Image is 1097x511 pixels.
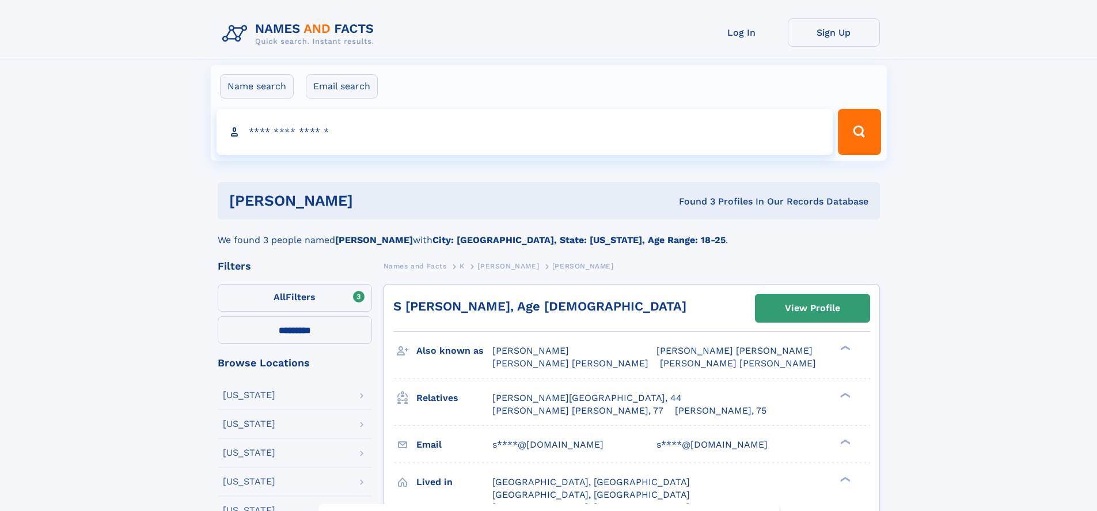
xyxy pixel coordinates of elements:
[660,358,816,369] span: [PERSON_NAME] [PERSON_NAME]
[492,489,690,500] span: [GEOGRAPHIC_DATA], [GEOGRAPHIC_DATA]
[477,262,539,270] span: [PERSON_NAME]
[223,391,275,400] div: [US_STATE]
[223,419,275,429] div: [US_STATE]
[218,358,372,368] div: Browse Locations
[838,109,880,155] button: Search Button
[552,262,614,270] span: [PERSON_NAME]
[218,219,880,247] div: We found 3 people named with .
[384,259,447,273] a: Names and Facts
[492,476,690,487] span: [GEOGRAPHIC_DATA], [GEOGRAPHIC_DATA]
[274,292,286,302] span: All
[837,475,851,483] div: ❯
[656,345,813,356] span: [PERSON_NAME] [PERSON_NAME]
[416,388,492,408] h3: Relatives
[785,295,840,321] div: View Profile
[217,109,833,155] input: search input
[788,18,880,47] a: Sign Up
[416,341,492,361] h3: Also known as
[218,261,372,271] div: Filters
[696,18,788,47] a: Log In
[492,404,663,417] a: [PERSON_NAME] [PERSON_NAME], 77
[223,477,275,486] div: [US_STATE]
[416,472,492,492] h3: Lived in
[837,391,851,399] div: ❯
[223,448,275,457] div: [US_STATE]
[837,438,851,445] div: ❯
[432,234,726,245] b: City: [GEOGRAPHIC_DATA], State: [US_STATE], Age Range: 18-25
[492,358,648,369] span: [PERSON_NAME] [PERSON_NAME]
[477,259,539,273] a: [PERSON_NAME]
[837,345,851,352] div: ❯
[492,345,569,356] span: [PERSON_NAME]
[492,392,682,404] a: [PERSON_NAME][GEOGRAPHIC_DATA], 44
[460,259,465,273] a: K
[218,18,384,50] img: Logo Names and Facts
[335,234,413,245] b: [PERSON_NAME]
[460,262,465,270] span: K
[516,195,868,208] div: Found 3 Profiles In Our Records Database
[675,404,766,417] a: [PERSON_NAME], 75
[756,294,870,322] a: View Profile
[416,435,492,455] h3: Email
[218,284,372,312] label: Filters
[220,74,294,99] label: Name search
[306,74,378,99] label: Email search
[229,194,516,208] h1: [PERSON_NAME]
[393,299,686,313] a: S [PERSON_NAME], Age [DEMOGRAPHIC_DATA]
